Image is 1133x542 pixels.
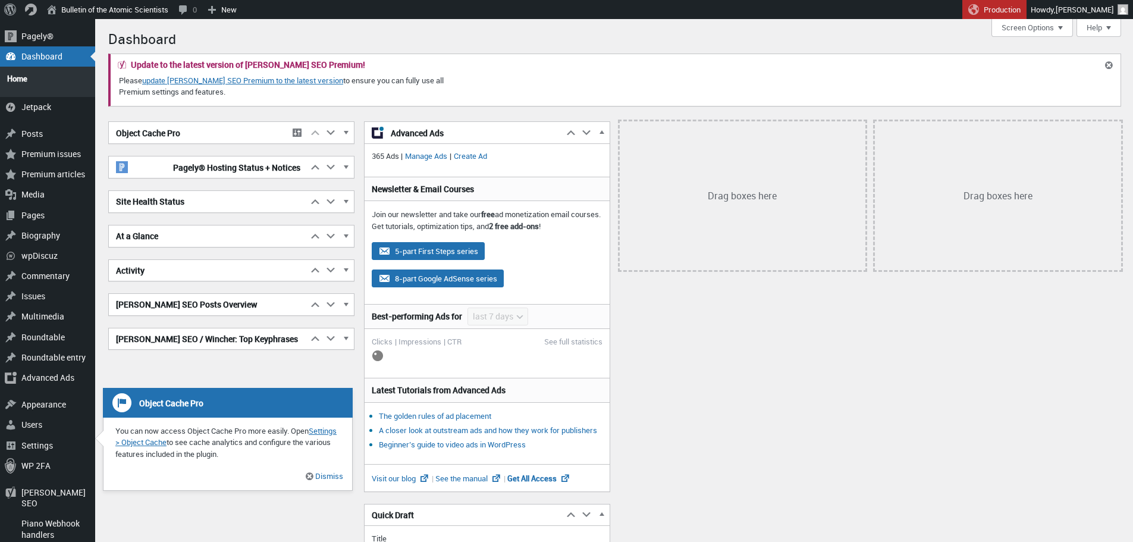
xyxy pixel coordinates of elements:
span: [PERSON_NAME] [1056,4,1114,15]
a: Beginner’s guide to video ads in WordPress [379,439,526,450]
p: Join our newsletter and take our ad monetization email courses. Get tutorials, optimization tips,... [372,209,602,232]
h3: Latest Tutorials from Advanced Ads [372,384,602,396]
h2: Object Cache Pro [109,123,286,144]
button: 5-part First Steps series [372,242,485,260]
h2: At a Glance [109,225,307,247]
h3: Object Cache Pro [103,388,353,418]
span: Quick Draft [372,509,414,521]
img: loading [372,350,384,362]
strong: 2 free add-ons [489,221,539,231]
a: See the manual [435,473,507,484]
span: Advanced Ads [391,127,556,139]
h2: [PERSON_NAME] SEO Posts Overview [109,294,307,315]
a: Dismiss [313,471,343,481]
p: 365 Ads | | [372,151,602,162]
h2: Update to the latest version of [PERSON_NAME] SEO Premium! [131,61,365,69]
h1: Dashboard [108,25,1121,51]
a: The golden rules of ad placement [379,411,491,421]
a: update [PERSON_NAME] SEO Premium to the latest version [142,75,343,86]
a: Settings > Object Cache [115,425,337,448]
button: 8-part Google AdSense series [372,270,504,287]
a: Create Ad [451,151,489,161]
h2: Pagely® Hosting Status + Notices [109,156,307,178]
h3: Best-performing Ads for [372,311,462,322]
strong: free [481,209,495,220]
button: Screen Options [991,19,1073,37]
a: Visit our blog [372,473,435,484]
h2: [PERSON_NAME] SEO / Wincher: Top Keyphrases [109,328,307,350]
h3: Newsletter & Email Courses [372,183,602,195]
img: pagely-w-on-b20x20.png [116,161,128,173]
h2: Site Health Status [109,191,307,212]
h2: Activity [109,260,307,281]
p: You can now access Object Cache Pro more easily. Open to see cache analytics and configure the va... [103,425,352,460]
a: Manage Ads [403,151,450,161]
p: Please to ensure you can fully use all Premium settings and features. [118,74,477,99]
a: A closer look at outstream ads and how they work for publishers [379,425,597,436]
a: Get All Access [507,473,571,484]
button: Help [1076,19,1121,37]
